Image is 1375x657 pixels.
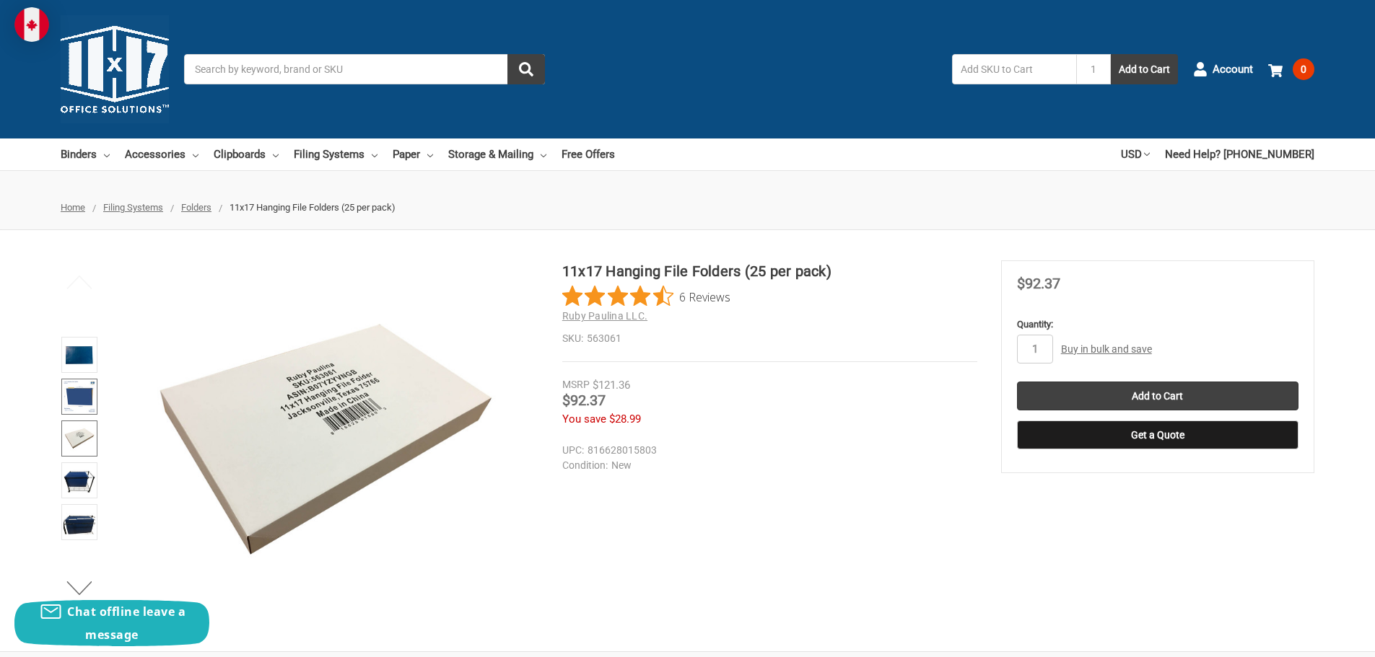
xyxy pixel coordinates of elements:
[1121,138,1150,170] a: USD
[562,392,606,409] span: $92.37
[1256,618,1375,657] iframe: Google Customer Reviews
[214,138,279,170] a: Clipboards
[125,138,198,170] a: Accessories
[64,339,95,371] img: 11x17 Hanging File Folders
[562,443,971,458] dd: 816628015803
[58,268,102,296] button: Previous
[593,379,630,392] span: $121.36
[562,310,647,322] a: Ruby Paulina LLC.
[393,138,433,170] a: Paper
[67,604,185,643] span: Chat offline leave a message
[562,138,615,170] a: Free Offers
[64,423,95,454] img: 11x17 Hanging File Folders (25 per pack)
[562,458,608,473] dt: Condition:
[64,506,95,538] img: 11x17 Hanging File Folders (25 per pack)
[1213,61,1253,78] span: Account
[64,464,95,496] img: 11x17 Hanging File Folders (25 per pack)
[1165,138,1314,170] a: Need Help? [PHONE_NUMBER]
[61,138,110,170] a: Binders
[562,377,590,392] div: MSRP
[58,573,102,602] button: Next
[1017,382,1298,410] input: Add to Cart
[952,54,1076,84] input: Add SKU to Cart
[61,15,169,123] img: 11x17.com
[562,260,977,282] h1: 11x17 Hanging File Folders (25 per pack)
[562,331,977,346] dd: 563061
[14,600,209,646] button: Chat offline leave a message
[1017,420,1298,449] button: Get a Quote
[609,413,641,425] span: $28.99
[562,413,606,425] span: You save
[448,138,546,170] a: Storage & Mailing
[1017,275,1060,292] span: $92.37
[230,202,396,213] span: 11x17 Hanging File Folders (25 per pack)
[562,458,971,473] dd: New
[562,286,730,307] button: Rated 4.5 out of 5 stars from 6 reviews. Jump to reviews.
[144,260,505,621] img: 11x17 Hanging File Folders
[184,54,545,84] input: Search by keyword, brand or SKU
[103,202,163,213] a: Filing Systems
[1293,58,1314,80] span: 0
[1017,317,1298,332] label: Quantity:
[181,202,211,213] a: Folders
[14,7,49,42] img: duty and tax information for Canada
[562,331,583,346] dt: SKU:
[1193,50,1253,88] a: Account
[1268,50,1314,88] a: 0
[679,286,730,307] span: 6 Reviews
[64,381,95,413] img: 11x17 Hanging File Folders (25 per pack)
[1061,343,1152,355] a: Buy in bulk and save
[61,202,85,213] a: Home
[562,443,584,458] dt: UPC:
[1111,54,1178,84] button: Add to Cart
[294,138,377,170] a: Filing Systems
